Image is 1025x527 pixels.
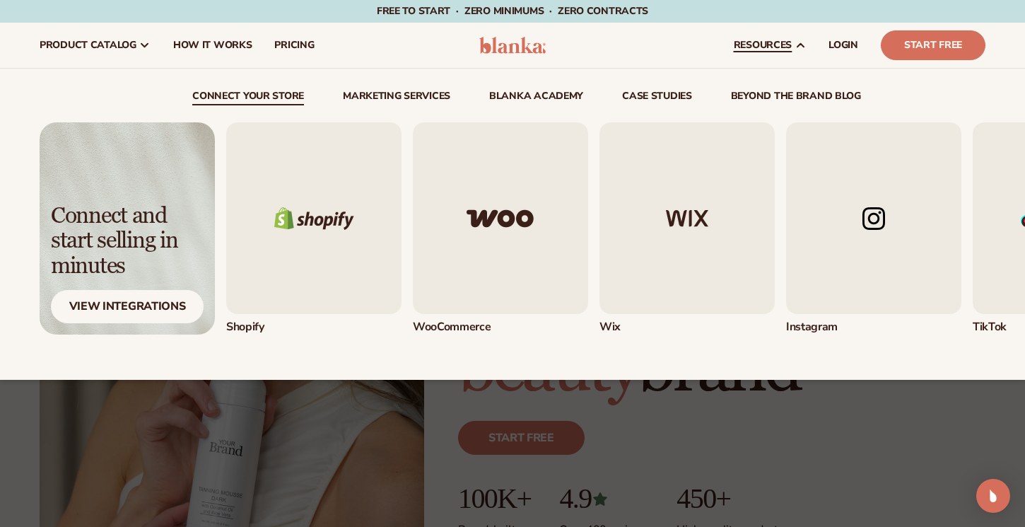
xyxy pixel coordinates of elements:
img: Instagram logo. [786,122,961,314]
a: case studies [622,91,692,105]
span: pricing [274,40,314,51]
a: pricing [263,23,325,68]
img: Shopify logo. [226,122,402,314]
div: 1 / 5 [226,122,402,335]
div: 4 / 5 [786,122,961,335]
div: Wix [599,320,775,335]
div: WooCommerce [413,320,588,335]
div: Open Intercom Messenger [976,479,1010,513]
a: Light background with shadow. Connect and start selling in minutes View Integrations [40,122,215,335]
a: product catalog [28,23,162,68]
a: Blanka Academy [489,91,583,105]
div: View Integrations [51,290,204,323]
span: Free to start · ZERO minimums · ZERO contracts [377,4,648,18]
a: Shopify logo. Shopify [226,122,402,335]
div: Shopify [226,320,402,335]
div: Instagram [786,320,961,335]
img: Light background with shadow. [40,122,215,335]
a: beyond the brand blog [731,91,861,105]
a: Marketing services [343,91,450,105]
img: Wix logo. [599,122,775,314]
div: Connect and start selling in minutes [51,204,204,279]
a: Woo commerce logo. WooCommerce [413,122,588,335]
span: product catalog [40,40,136,51]
div: 2 / 5 [413,122,588,335]
img: Woo commerce logo. [413,122,588,314]
a: Instagram logo. Instagram [786,122,961,335]
a: How It Works [162,23,264,68]
a: Start Free [881,30,985,60]
span: resources [734,40,792,51]
a: LOGIN [817,23,869,68]
img: logo [479,37,546,54]
a: resources [722,23,817,68]
a: connect your store [192,91,304,105]
span: How It Works [173,40,252,51]
span: LOGIN [828,40,858,51]
div: 3 / 5 [599,122,775,335]
a: Wix logo. Wix [599,122,775,335]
